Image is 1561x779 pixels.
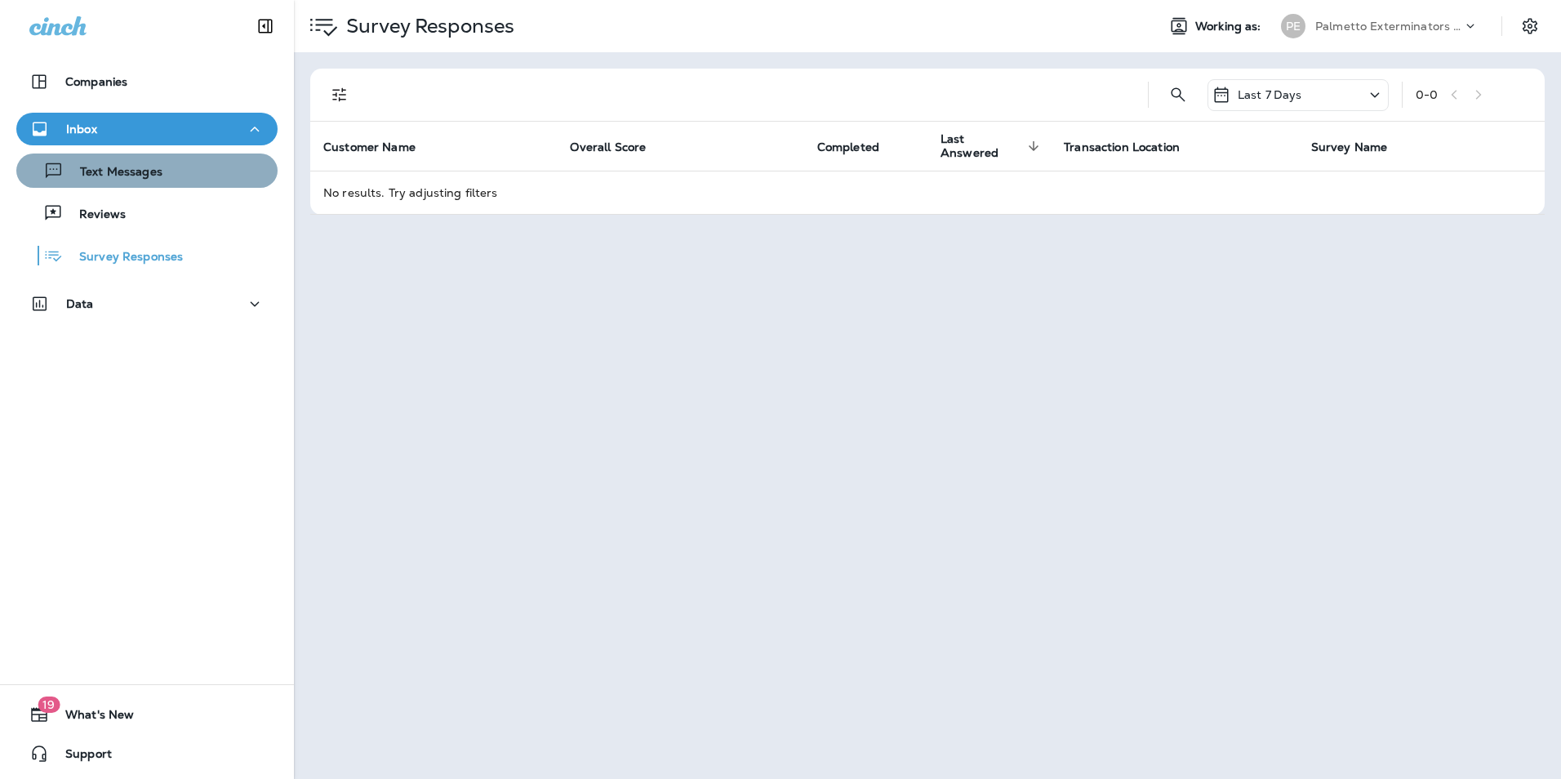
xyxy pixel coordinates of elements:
[323,140,416,154] span: Customer Name
[16,698,278,731] button: 19What's New
[66,122,97,136] p: Inbox
[16,113,278,145] button: Inbox
[1416,88,1438,101] div: 0 - 0
[1162,78,1194,111] button: Search Survey Responses
[16,287,278,320] button: Data
[65,75,127,88] p: Companies
[1311,140,1409,154] span: Survey Name
[63,207,126,223] p: Reviews
[1311,140,1388,154] span: Survey Name
[49,747,112,767] span: Support
[570,140,667,154] span: Overall Score
[16,154,278,188] button: Text Messages
[16,238,278,273] button: Survey Responses
[64,165,162,180] p: Text Messages
[323,140,437,154] span: Customer Name
[38,697,60,713] span: 19
[570,140,646,154] span: Overall Score
[1238,88,1302,101] p: Last 7 Days
[1281,14,1305,38] div: PE
[1064,140,1201,154] span: Transaction Location
[1195,20,1265,33] span: Working as:
[817,140,879,154] span: Completed
[340,14,514,38] p: Survey Responses
[1515,11,1545,41] button: Settings
[242,10,288,42] button: Collapse Sidebar
[49,708,134,728] span: What's New
[310,171,1545,214] td: No results. Try adjusting filters
[16,65,278,98] button: Companies
[16,737,278,770] button: Support
[16,196,278,230] button: Reviews
[323,78,356,111] button: Filters
[63,250,183,265] p: Survey Responses
[941,132,1044,160] span: Last Answered
[1315,20,1462,33] p: Palmetto Exterminators LLC
[66,297,94,310] p: Data
[817,140,901,154] span: Completed
[1064,140,1180,154] span: Transaction Location
[941,132,1023,160] span: Last Answered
